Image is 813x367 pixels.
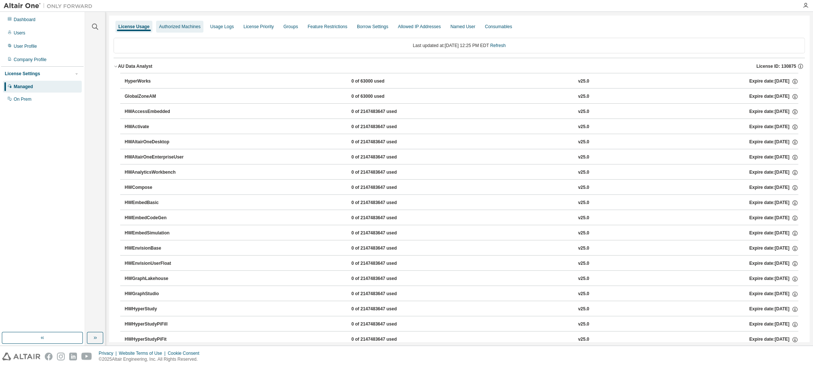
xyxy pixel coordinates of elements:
div: Expire date: [DATE] [749,291,798,297]
div: 0 of 2147483647 used [351,200,418,206]
div: v25.0 [578,245,589,252]
button: HWAltairOneDesktop0 of 2147483647 usedv25.0Expire date:[DATE] [125,134,798,150]
div: Expire date: [DATE] [749,139,798,146]
div: Expire date: [DATE] [749,169,798,176]
div: 0 of 2147483647 used [351,124,418,130]
div: 0 of 2147483647 used [351,321,418,328]
div: Expire date: [DATE] [749,124,798,130]
div: Expire date: [DATE] [749,93,798,100]
div: HWEmbedBasic [125,200,191,206]
div: v25.0 [578,184,589,191]
div: 0 of 2147483647 used [351,336,418,343]
div: 0 of 2147483647 used [351,306,418,313]
div: 0 of 2147483647 used [351,139,418,146]
div: HWHyperStudy [125,306,191,313]
div: Website Terms of Use [119,350,168,356]
div: AU Data Analyst [118,63,152,69]
button: HWAltairOneEnterpriseUser0 of 2147483647 usedv25.0Expire date:[DATE] [125,149,798,166]
div: HWEnvisionUserFloat [125,260,191,267]
div: Expire date: [DATE] [749,245,798,252]
div: Expire date: [DATE] [749,230,798,237]
div: v25.0 [578,306,589,313]
div: Cookie Consent [168,350,203,356]
button: AU Data AnalystLicense ID: 130875 [114,58,805,74]
button: HWActivate0 of 2147483647 usedv25.0Expire date:[DATE] [125,119,798,135]
div: v25.0 [578,93,589,100]
button: HWEmbedBasic0 of 2147483647 usedv25.0Expire date:[DATE] [125,195,798,211]
div: HWActivate [125,124,191,130]
div: Expire date: [DATE] [749,215,798,221]
div: 0 of 63000 used [351,78,418,85]
a: Refresh [490,43,506,48]
img: instagram.svg [57,353,65,360]
div: Named User [450,24,475,30]
div: Last updated at: [DATE] 12:25 PM EDT [114,38,805,53]
button: HWAnalyticsWorkbench0 of 2147483647 usedv25.0Expire date:[DATE] [125,164,798,181]
div: 0 of 2147483647 used [351,154,418,161]
div: 0 of 2147483647 used [351,230,418,237]
div: v25.0 [578,124,589,130]
div: Expire date: [DATE] [749,184,798,191]
div: Expire date: [DATE] [749,321,798,328]
button: HWEmbedCodeGen0 of 2147483647 usedv25.0Expire date:[DATE] [125,210,798,226]
button: HWHyperStudyPiFit0 of 2147483647 usedv25.0Expire date:[DATE] [125,331,798,348]
div: v25.0 [578,230,589,237]
div: Privacy [99,350,119,356]
img: altair_logo.svg [2,353,40,360]
div: v25.0 [578,200,589,206]
button: GlobalZoneAM0 of 63000 usedv25.0Expire date:[DATE] [125,89,798,105]
div: Company Profile [14,57,47,63]
div: License Priority [243,24,274,30]
div: HWAltairOneEnterpriseUser [125,154,191,161]
div: Borrow Settings [357,24,388,30]
div: Expire date: [DATE] [749,109,798,115]
div: Dashboard [14,17,36,23]
div: v25.0 [578,260,589,267]
button: HWHyperStudy0 of 2147483647 usedv25.0Expire date:[DATE] [125,301,798,317]
div: HWAnalyticsWorkbench [125,169,191,176]
p: © 2025 Altair Engineering, Inc. All Rights Reserved. [99,356,204,363]
div: Usage Logs [210,24,234,30]
div: 0 of 2147483647 used [351,184,418,191]
div: 0 of 2147483647 used [351,109,418,115]
div: 0 of 2147483647 used [351,169,418,176]
div: v25.0 [578,78,589,85]
div: v25.0 [578,154,589,161]
img: youtube.svg [81,353,92,360]
div: Groups [283,24,298,30]
div: HWEmbedCodeGen [125,215,191,221]
div: Expire date: [DATE] [749,78,798,85]
div: HWCompose [125,184,191,191]
button: HWGraphStudio0 of 2147483647 usedv25.0Expire date:[DATE] [125,286,798,302]
div: Feature Restrictions [308,24,347,30]
div: v25.0 [578,291,589,297]
img: facebook.svg [45,353,53,360]
div: User Profile [14,43,37,49]
button: HWCompose0 of 2147483647 usedv25.0Expire date:[DATE] [125,180,798,196]
div: Authorized Machines [159,24,200,30]
div: HWAltairOneDesktop [125,139,191,146]
div: 0 of 2147483647 used [351,291,418,297]
button: HWEmbedSimulation0 of 2147483647 usedv25.0Expire date:[DATE] [125,225,798,241]
img: Altair One [4,2,96,10]
div: v25.0 [578,109,589,115]
div: HWEmbedSimulation [125,230,191,237]
div: v25.0 [578,321,589,328]
div: 0 of 2147483647 used [351,245,418,252]
div: Expire date: [DATE] [749,260,798,267]
button: HWGraphLakehouse0 of 2147483647 usedv25.0Expire date:[DATE] [125,271,798,287]
div: v25.0 [578,169,589,176]
div: Managed [14,84,33,90]
div: v25.0 [578,336,589,343]
div: v25.0 [578,215,589,221]
div: Consumables [485,24,512,30]
div: v25.0 [578,276,589,282]
div: HWHyperStudyPiFit [125,336,191,343]
div: Users [14,30,25,36]
button: HyperWorks0 of 63000 usedv25.0Expire date:[DATE] [125,73,798,90]
button: HWHyperStudyPiFill0 of 2147483647 usedv25.0Expire date:[DATE] [125,316,798,333]
div: 0 of 2147483647 used [351,215,418,221]
div: 0 of 2147483647 used [351,260,418,267]
button: HWEnvisionUserFloat0 of 2147483647 usedv25.0Expire date:[DATE] [125,256,798,272]
div: Allowed IP Addresses [398,24,441,30]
